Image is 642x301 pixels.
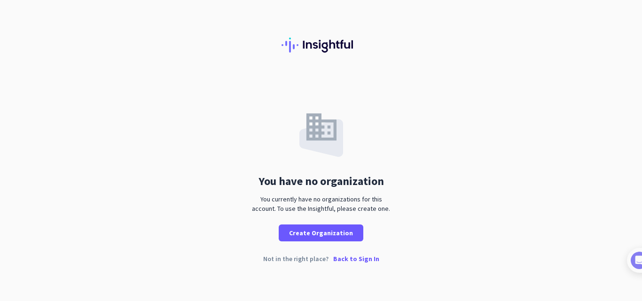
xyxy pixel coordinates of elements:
p: Back to Sign In [333,255,379,262]
div: You currently have no organizations for this account. To use the Insightful, please create one. [248,194,394,213]
div: You have no organization [258,176,384,187]
img: Insightful [282,38,360,53]
button: Create Organization [279,224,363,241]
span: Create Organization [289,228,353,238]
